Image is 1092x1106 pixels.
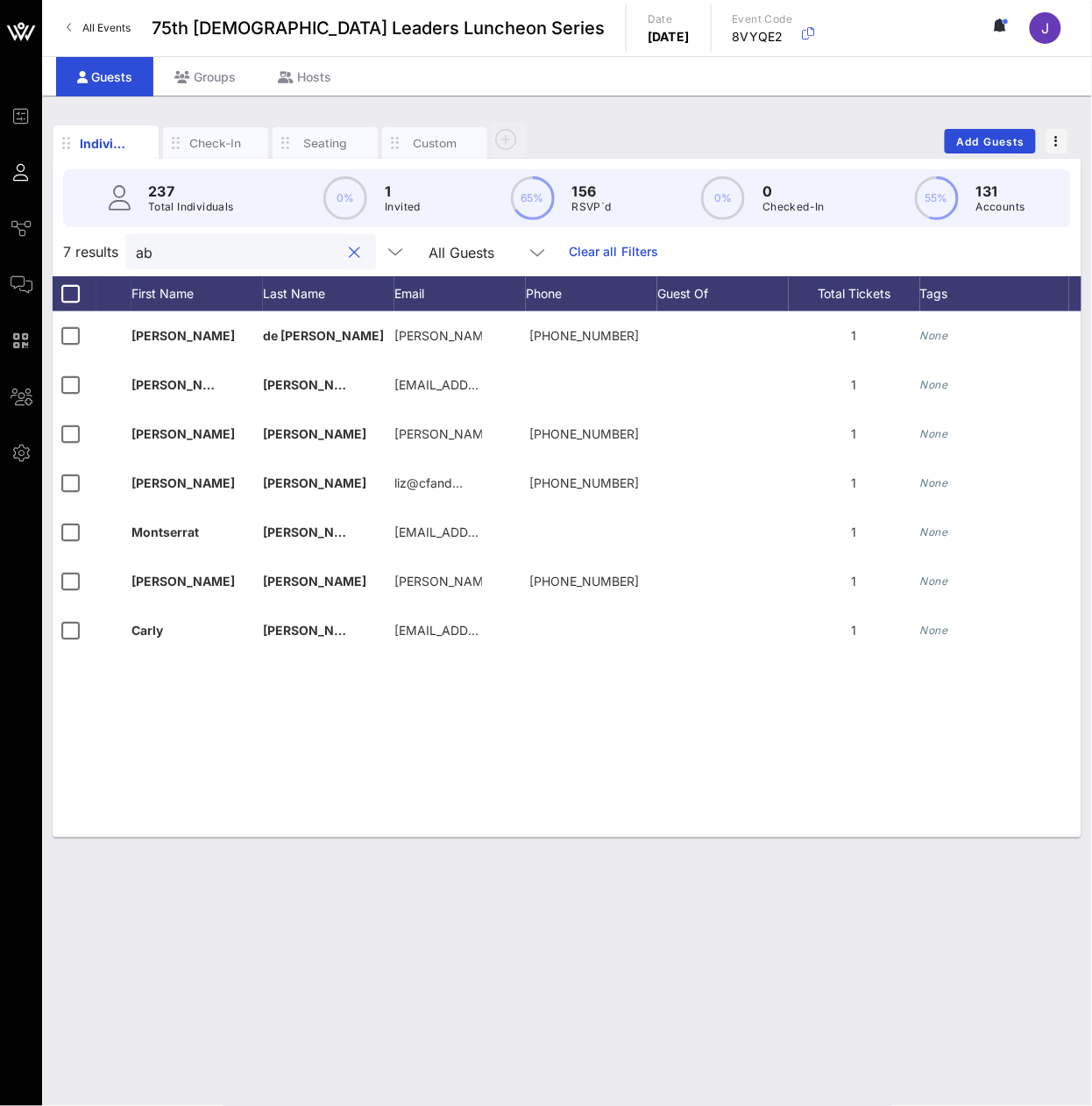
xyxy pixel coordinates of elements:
div: Total Tickets [789,276,920,311]
span: [PERSON_NAME] [131,426,235,441]
span: 7 results [63,241,118,262]
p: Checked-In [762,198,825,216]
div: Guest Of [657,276,789,311]
div: 1 [789,311,920,360]
p: Invited [385,198,421,216]
p: [PERSON_NAME].ze… [394,557,482,606]
p: 156 [572,181,612,202]
div: Guests [56,57,153,96]
div: Check-In [189,135,242,152]
span: [PERSON_NAME] [263,426,366,441]
i: None [920,624,948,637]
a: Clear all Filters [569,242,659,261]
p: 8VYQE2 [733,28,793,46]
span: [PERSON_NAME] [263,524,366,539]
p: Total Individuals [148,198,234,216]
span: +19735922018 [529,475,639,490]
div: Phone [526,276,657,311]
span: [EMAIL_ADDRESS][DOMAIN_NAME] [394,524,606,539]
button: Add Guests [945,129,1036,153]
span: J [1042,19,1050,37]
div: J [1030,12,1061,44]
div: Groups [153,57,257,96]
span: [PERSON_NAME] [131,475,235,490]
span: [EMAIL_ADDRESS][DOMAIN_NAME] [394,377,606,392]
p: 0 [762,181,825,202]
div: Email [394,276,526,311]
div: 1 [789,606,920,655]
div: Last Name [263,276,394,311]
span: +14084443103 [529,426,639,441]
i: None [920,378,948,391]
div: 1 [789,410,920,459]
i: None [920,427,948,440]
span: [PERSON_NAME] [263,574,366,589]
span: [PERSON_NAME] [263,475,366,490]
p: RSVP`d [572,198,612,216]
p: [PERSON_NAME]… [394,410,482,459]
div: Seating [299,135,351,152]
div: All Guests [429,245,494,260]
span: Add Guests [956,135,1025,148]
i: None [920,329,948,342]
span: +19566484236 [529,328,639,343]
span: Carly [131,623,163,638]
p: [PERSON_NAME].[PERSON_NAME]… [394,311,482,360]
i: None [920,574,948,588]
p: 237 [148,181,234,202]
p: 131 [976,181,1025,202]
p: 1 [385,181,421,202]
div: Tags [920,276,1069,311]
p: liz@cfand… [394,459,463,508]
span: de [PERSON_NAME] [263,328,384,343]
div: 1 [789,508,920,557]
div: Custom [408,135,461,152]
p: Date [648,11,690,28]
span: Montserrat [131,524,199,539]
div: 1 [789,459,920,508]
span: [PERSON_NAME] [263,623,366,638]
i: None [920,476,948,489]
span: [PERSON_NAME] [131,574,235,589]
span: [PERSON_NAME] [263,377,366,392]
div: All Guests [418,234,558,269]
a: All Events [56,14,141,42]
div: First Name [131,276,263,311]
p: Accounts [976,198,1025,216]
span: 75th [DEMOGRAPHIC_DATA] Leaders Luncheon Series [152,15,605,41]
i: None [920,525,948,539]
span: [PERSON_NAME] [131,328,235,343]
span: All Events [82,21,131,34]
div: 1 [789,557,920,606]
div: Individuals [80,134,132,153]
div: Hosts [257,57,352,96]
div: 1 [789,360,920,410]
span: [PERSON_NAME] [131,377,235,392]
p: [DATE] [648,28,690,46]
span: [EMAIL_ADDRESS][PERSON_NAME][DOMAIN_NAME] [394,623,706,638]
button: clear icon [350,244,361,261]
span: +15129480462 [529,574,639,589]
p: Event Code [733,11,793,28]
